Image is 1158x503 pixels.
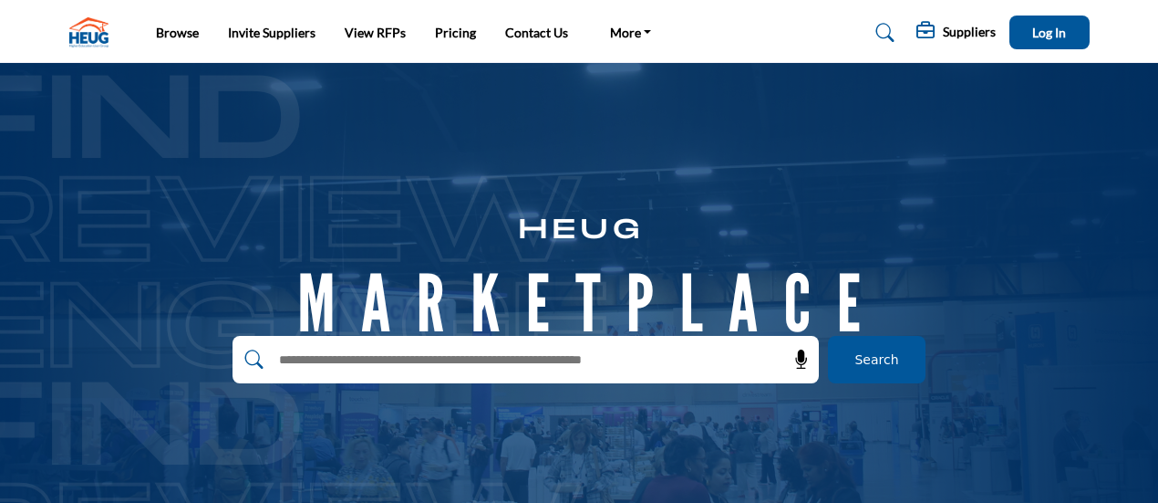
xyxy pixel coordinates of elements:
[943,24,996,40] h5: Suppliers
[69,17,118,47] img: Site Logo
[435,25,476,40] a: Pricing
[854,351,898,370] span: Search
[1009,16,1090,49] button: Log In
[916,22,996,44] div: Suppliers
[1032,25,1066,40] span: Log In
[828,336,925,383] button: Search
[228,25,315,40] a: Invite Suppliers
[505,25,568,40] a: Contact Us
[156,25,199,40] a: Browse
[345,25,406,40] a: View RFPs
[858,18,906,47] a: Search
[597,20,665,46] a: More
